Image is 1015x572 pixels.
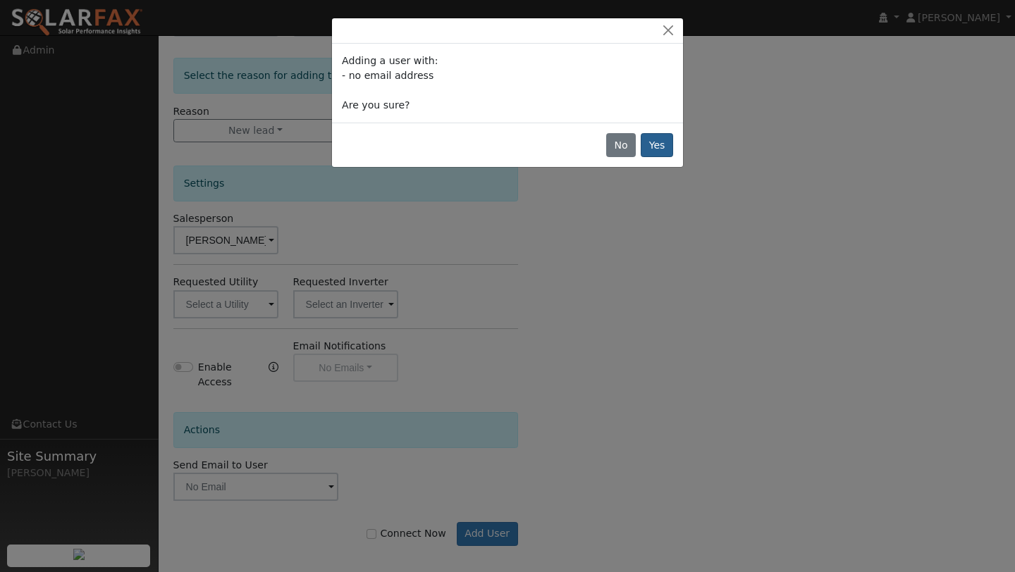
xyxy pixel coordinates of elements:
[641,133,673,157] button: Yes
[658,23,678,38] button: Close
[606,133,636,157] button: No
[342,55,438,66] span: Adding a user with:
[342,99,410,111] span: Are you sure?
[342,70,433,81] span: - no email address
